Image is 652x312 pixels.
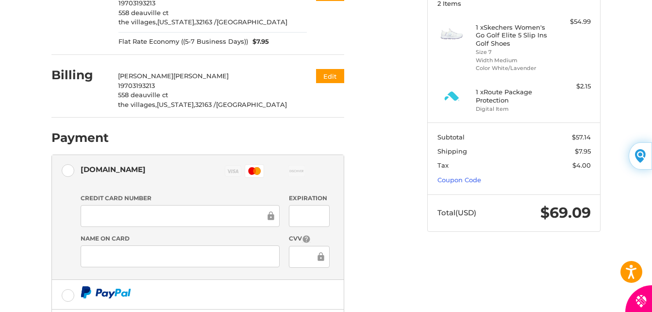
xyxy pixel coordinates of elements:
[81,161,146,177] div: [DOMAIN_NAME]
[118,37,248,47] span: Flat Rate Economy ((5-7 Business Days))
[476,56,550,65] li: Width Medium
[216,101,287,108] span: [GEOGRAPHIC_DATA]
[248,37,269,47] span: $7.95
[476,23,550,47] h4: 1 x Skechers Women's Go Golf Elite 5 Slip Ins Golf Shoes
[476,48,550,56] li: Size 7
[217,18,287,26] span: [GEOGRAPHIC_DATA]
[118,18,157,26] span: the villages,
[196,18,217,26] span: 32163 /
[540,204,591,222] span: $69.09
[437,133,465,141] span: Subtotal
[437,147,467,155] span: Shipping
[476,88,550,104] h4: 1 x Route Package Protection
[118,82,155,89] span: 19703193213
[118,91,168,99] span: 558 deauville ct
[118,72,173,80] span: [PERSON_NAME]
[575,147,591,155] span: $7.95
[51,68,108,83] h2: Billing
[316,69,344,83] button: Edit
[289,194,329,203] label: Expiration
[437,176,481,184] a: Coupon Code
[572,133,591,141] span: $57.14
[81,194,280,203] label: Credit Card Number
[572,161,591,169] span: $4.00
[51,130,109,145] h2: Payment
[195,101,216,108] span: 32163 /
[552,82,591,91] div: $2.15
[552,17,591,27] div: $54.99
[81,286,131,298] img: PayPal icon
[476,105,550,113] li: Digital Item
[118,9,168,17] span: 558 deauville ct
[157,18,196,26] span: [US_STATE],
[81,234,280,243] label: Name on Card
[289,234,329,243] label: CVV
[476,64,550,72] li: Color White/Lavender
[118,101,157,108] span: the villages,
[173,72,229,80] span: [PERSON_NAME]
[437,208,476,217] span: Total (USD)
[157,101,195,108] span: [US_STATE],
[437,161,449,169] span: Tax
